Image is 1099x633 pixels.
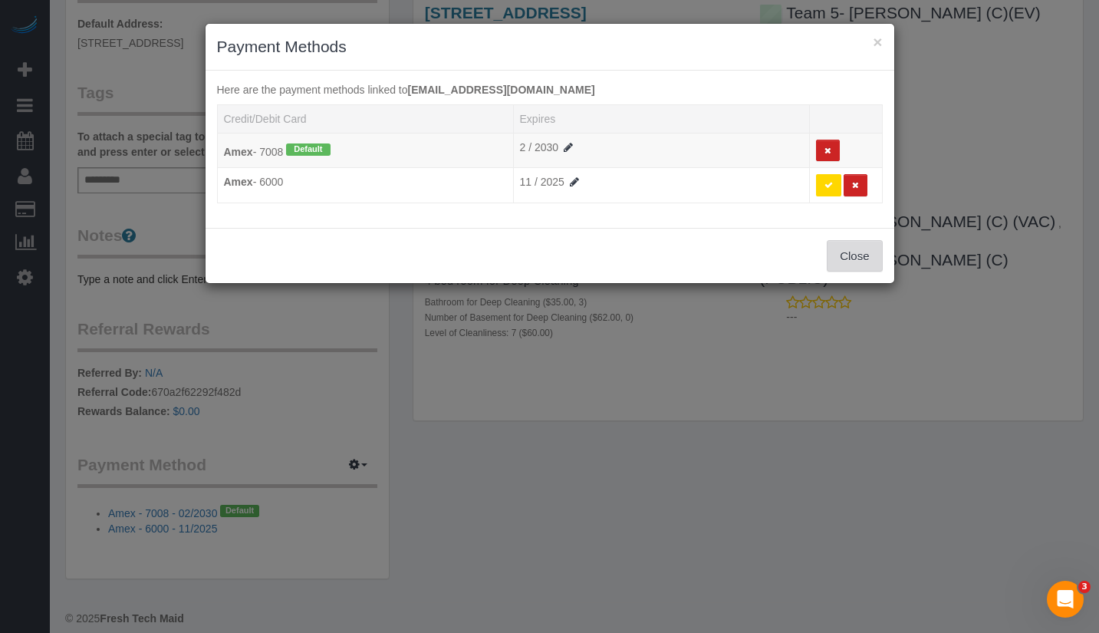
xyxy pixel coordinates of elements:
[408,84,595,96] strong: [EMAIL_ADDRESS][DOMAIN_NAME]
[513,133,809,168] td: Expired
[520,141,576,153] span: 2 / 2030
[873,34,882,50] button: ×
[520,176,581,188] span: 11 / 2025
[217,133,513,168] td: Credit/Debit Card
[217,35,883,58] h3: Payment Methods
[1047,581,1084,618] iframe: Intercom live chat
[206,24,894,283] sui-modal: Payment Methods
[224,176,253,188] strong: Amex
[827,240,882,272] button: Close
[217,104,513,133] th: Credit/Debit Card
[286,143,330,156] span: Default
[217,82,883,97] p: Here are the payment methods linked to
[224,146,253,158] strong: Amex
[217,168,513,203] td: Credit/Debit Card
[1078,581,1091,593] span: 3
[513,168,809,203] td: Expired
[513,104,809,133] th: Expires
